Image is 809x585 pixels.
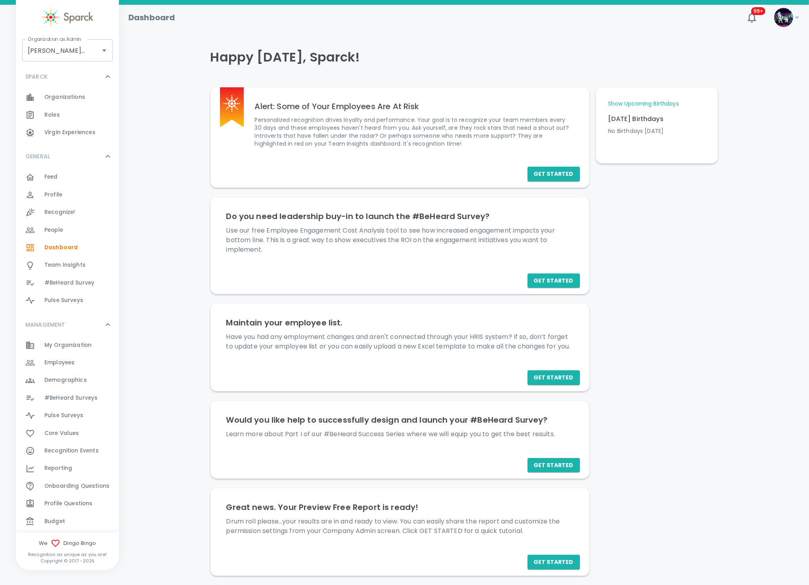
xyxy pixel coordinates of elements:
[226,517,574,536] p: Drum roll please...your results are in and ready to view. You can easily share the report and cus...
[16,186,119,204] a: Profile
[28,36,81,42] label: Organization as Admin
[44,376,87,384] span: Demographics
[44,359,75,367] span: Employees
[528,458,580,473] button: Get Started
[16,292,119,309] a: Pulse Surveys
[16,477,119,495] a: Onboarding Questions
[16,407,119,424] a: Pulse Surveys
[44,129,96,137] span: Virgin Experiences
[99,45,110,56] button: Open
[16,124,119,141] a: Virgin Experiences
[16,337,119,354] a: My Organization
[44,261,86,269] span: Team Insights
[44,93,85,101] span: Organizations
[210,49,718,65] h4: Happy [DATE], Sparck!
[255,116,574,148] p: Personalized recognition drives loyalty and performance. Your goal is to recognize your team memb...
[44,191,62,199] span: Profile
[44,173,58,181] span: Feed
[226,414,574,426] h6: Would you like help to successfully design and launch your #BeHeard Survey?
[16,221,119,239] a: People
[44,429,79,437] span: Core Values
[44,296,83,304] span: Pulse Surveys
[44,341,92,349] span: My Organization
[16,337,119,533] div: MANAGEMENT
[16,8,119,27] a: Sparck logo
[25,321,65,329] p: MANAGEMENT
[226,501,574,514] h6: Great news. Your Preview Free Report is ready!
[608,127,705,135] p: No Birthdays [DATE]
[528,555,580,570] button: Get Started
[16,551,119,558] p: Recognition as unique as you are!
[224,95,240,112] img: Sparck logo
[16,239,119,256] a: Dashboard
[42,8,93,27] img: Sparck logo
[16,274,119,292] a: #BeHeard Survey
[742,8,761,27] button: 99+
[16,425,119,442] a: Core Values
[226,316,574,329] h6: Maintain your employee list.
[16,89,119,106] a: Organizations
[44,244,78,252] span: Dashboard
[751,7,765,15] span: 99+
[16,204,119,221] a: Recognize!
[25,152,50,160] p: GENERAL
[608,114,705,124] p: [DATE] Birthdays
[16,389,119,407] a: #BeHeard Surveys
[44,394,98,402] span: #BeHeard Surveys
[528,273,580,288] button: Get Started
[16,495,119,512] a: Profile Questions
[25,73,48,81] p: SPARCK
[528,167,580,181] button: Get Started
[44,500,93,508] span: Profile Questions
[16,168,119,186] a: Feed
[16,256,119,274] a: Team Insights
[16,442,119,460] a: Recognition Events
[16,65,119,89] div: SPARCK
[16,558,119,564] p: Copyright © 2017 - 2025
[44,226,63,234] span: People
[44,412,83,420] span: Pulse Surveys
[16,539,119,548] span: We Dingo Bingo
[16,144,119,168] div: GENERAL
[44,482,109,490] span: Onboarding Questions
[16,313,119,337] div: MANAGEMENT
[44,518,65,525] span: Budget
[16,460,119,477] a: Reporting
[226,226,574,254] p: Use our free Employee Engagement Cost Analysis tool to see how increased engagement impacts your ...
[44,447,99,455] span: Recognition Events
[226,210,574,223] h6: Do you need leadership buy-in to launch the #BeHeard Survey?
[774,8,793,27] img: Picture of Sparck
[226,429,574,439] p: Learn more about Part I of our #BeHeard Success Series where we will equip you to get the best re...
[16,89,119,144] div: SPARCK
[44,279,94,287] span: #BeHeard Survey
[528,370,580,385] button: Get Started
[16,513,119,530] a: Budget
[16,106,119,124] a: Roles
[16,371,119,389] a: Demographics
[44,208,75,216] span: Recognize!
[44,111,60,119] span: Roles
